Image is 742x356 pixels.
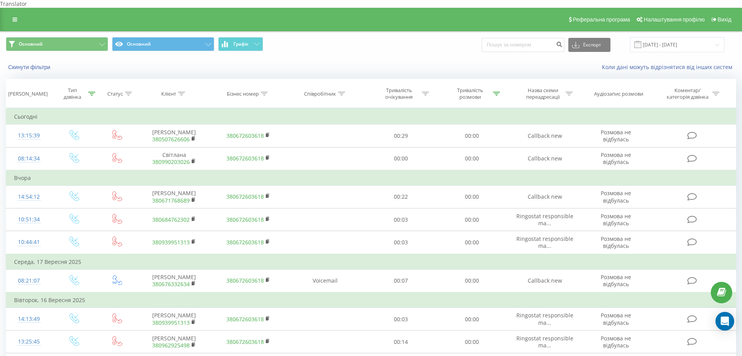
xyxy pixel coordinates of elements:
div: Тривалість очікування [378,87,420,100]
a: 380672603618 [226,338,264,345]
div: Клієнт [161,91,176,97]
td: [PERSON_NAME] [137,308,211,331]
a: 380672603618 [226,277,264,284]
td: 00:29 [365,125,437,147]
button: Графік [218,37,263,51]
button: Основний [6,37,108,51]
td: Callback new [508,185,582,208]
a: 380990203026 [152,158,190,166]
td: 00:03 [365,208,437,231]
div: 10:51:34 [14,212,44,227]
div: 10:44:41 [14,235,44,250]
a: 380672603618 [226,315,264,323]
span: Ringostat responsible ma... [516,235,573,249]
td: Середа, 17 Вересня 2025 [6,254,736,270]
a: 380962925498 [152,342,190,349]
span: Вихід [718,16,731,23]
a: Налаштування профілю [633,8,707,31]
button: Основний [112,37,214,51]
a: 380939951313 [152,319,190,326]
td: Callback new [508,147,582,170]
div: Співробітник [304,91,336,97]
td: 00:00 [436,269,508,292]
td: 00:00 [436,231,508,254]
td: 00:00 [436,308,508,331]
a: 380672603618 [226,216,264,223]
a: 380507626606 [152,135,190,143]
span: Основний [19,41,43,47]
div: 14:13:49 [14,311,44,327]
a: 380939951313 [152,239,190,246]
span: Розмова не відбулась [601,151,631,166]
td: Сьогодні [6,109,736,125]
span: Ringostat responsible ma... [516,212,573,227]
div: Тривалість розмови [449,87,491,100]
td: 00:14 [365,331,437,353]
td: [PERSON_NAME] [137,125,211,147]
td: 00:07 [365,269,437,292]
td: Voicemail [285,269,365,292]
div: Open Intercom Messenger [715,312,734,331]
a: 380671768689 [152,197,190,204]
span: Ringostat responsible ma... [516,311,573,326]
span: Розмова не відбулась [601,235,631,249]
span: Розмова не відбулась [601,189,631,204]
span: Розмова не відбулась [601,311,631,326]
td: Вчора [6,170,736,186]
div: 13:25:45 [14,334,44,349]
td: Світлана [137,147,211,170]
div: 13:15:39 [14,128,44,143]
td: 00:22 [365,185,437,208]
div: Коментар/категорія дзвінка [665,87,710,100]
td: [PERSON_NAME] [137,331,211,353]
input: Пошук за номером [482,38,564,52]
span: Налаштування профілю [644,16,705,23]
td: 00:00 [365,147,437,170]
td: 00:00 [436,208,508,231]
div: Тип дзвінка [59,87,86,100]
div: [PERSON_NAME] [8,91,48,97]
span: Графік [233,41,249,47]
div: Аудіозапис розмови [594,91,643,97]
div: 08:21:07 [14,273,44,288]
a: 380672603618 [226,239,264,246]
td: [PERSON_NAME] [137,185,211,208]
span: Реферальна програма [573,16,630,23]
td: Вівторок, 16 Вересня 2025 [6,292,736,308]
a: Вихід [708,8,734,31]
td: Callback new [508,269,582,292]
td: 00:00 [436,185,508,208]
a: 380672603618 [226,193,264,200]
span: Розмова не відбулась [601,212,631,227]
span: Розмова не відбулась [601,128,631,143]
a: 380676332634 [152,280,190,288]
a: 380672603618 [226,155,264,162]
div: Бізнес номер [227,91,259,97]
a: Реферальна програма [565,8,633,31]
span: Розмова не відбулась [601,335,631,349]
div: Статус [107,91,123,97]
a: 380672603618 [226,132,264,139]
td: 00:00 [436,125,508,147]
td: 00:00 [436,331,508,353]
td: 00:03 [365,231,437,254]
button: Скинути фільтри [6,64,54,71]
a: 380684762302 [152,216,190,223]
a: Коли дані можуть відрізнятися вiд інших систем [602,63,736,71]
div: 08:14:34 [14,151,44,166]
div: 14:54:12 [14,189,44,205]
td: [PERSON_NAME] [137,269,211,292]
div: Назва схеми переадресації [522,87,564,100]
button: Експорт [568,38,610,52]
td: Callback new [508,125,582,147]
span: Ringostat responsible ma... [516,335,573,349]
td: 00:00 [436,147,508,170]
span: Розмова не відбулась [601,273,631,288]
td: 00:03 [365,308,437,331]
